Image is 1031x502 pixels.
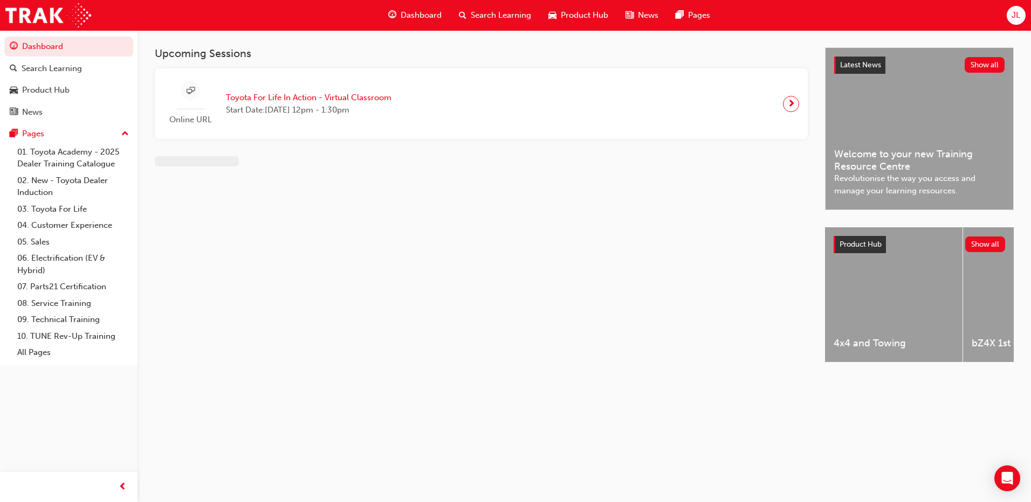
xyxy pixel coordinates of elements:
[1007,6,1026,25] button: JL
[834,57,1005,74] a: Latest NewsShow all
[4,37,133,57] a: Dashboard
[840,60,881,69] span: Latest News
[676,9,684,22] span: pages-icon
[667,4,719,26] a: pages-iconPages
[825,47,1014,210] a: Latest NewsShow allWelcome to your new Training Resource CentreRevolutionise the way you access a...
[226,104,391,116] span: Start Date: [DATE] 12pm - 1:30pm
[13,328,133,345] a: 10. TUNE Rev-Up Training
[13,278,133,295] a: 07. Parts21 Certification
[155,47,808,60] h3: Upcoming Sessions
[459,9,466,22] span: search-icon
[13,144,133,172] a: 01. Toyota Academy - 2025 Dealer Training Catalogue
[187,85,195,98] span: sessionType_ONLINE_URL-icon
[401,9,442,22] span: Dashboard
[1012,9,1020,22] span: JL
[13,217,133,234] a: 04. Customer Experience
[13,234,133,250] a: 05. Sales
[22,62,82,75] div: Search Learning
[13,295,133,312] a: 08. Service Training
[965,236,1006,252] button: Show all
[10,86,18,95] span: car-icon
[638,9,658,22] span: News
[471,9,531,22] span: Search Learning
[13,344,133,361] a: All Pages
[540,4,617,26] a: car-iconProduct Hub
[834,236,1005,253] a: Product HubShow all
[450,4,540,26] a: search-iconSearch Learning
[787,96,795,111] span: next-icon
[22,84,70,96] div: Product Hub
[4,34,133,124] button: DashboardSearch LearningProduct HubNews
[13,172,133,201] a: 02. New - Toyota Dealer Induction
[840,240,882,249] span: Product Hub
[4,124,133,144] button: Pages
[688,9,710,22] span: Pages
[994,465,1020,491] div: Open Intercom Messenger
[22,106,43,118] div: News
[825,227,963,362] a: 4x4 and Towing
[4,59,133,79] a: Search Learning
[626,9,634,22] span: news-icon
[834,337,954,350] span: 4x4 and Towing
[22,128,44,140] div: Pages
[13,201,133,218] a: 03. Toyota For Life
[561,9,608,22] span: Product Hub
[834,148,1005,172] span: Welcome to your new Training Resource Centre
[13,250,133,278] a: 06. Electrification (EV & Hybrid)
[965,57,1005,73] button: Show all
[388,9,396,22] span: guage-icon
[10,64,17,74] span: search-icon
[10,129,18,139] span: pages-icon
[163,114,217,126] span: Online URL
[163,77,799,130] a: Online URLToyota For Life In Action - Virtual ClassroomStart Date:[DATE] 12pm - 1:30pm
[13,311,133,328] a: 09. Technical Training
[4,80,133,100] a: Product Hub
[548,9,556,22] span: car-icon
[5,3,91,27] img: Trak
[119,480,127,494] span: prev-icon
[380,4,450,26] a: guage-iconDashboard
[226,92,391,104] span: Toyota For Life In Action - Virtual Classroom
[617,4,667,26] a: news-iconNews
[121,127,129,141] span: up-icon
[10,42,18,52] span: guage-icon
[4,102,133,122] a: News
[834,172,1005,197] span: Revolutionise the way you access and manage your learning resources.
[10,108,18,117] span: news-icon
